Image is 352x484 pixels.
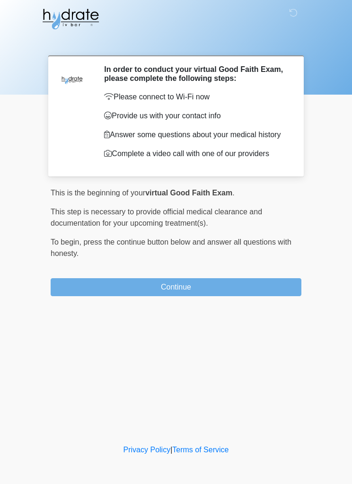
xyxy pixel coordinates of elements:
[172,446,229,454] a: Terms of Service
[145,189,232,197] strong: virtual Good Faith Exam
[51,189,145,197] span: This is the beginning of your
[44,34,308,52] h1: ‎ ‎ ‎
[104,148,287,159] p: Complete a video call with one of our providers
[123,446,171,454] a: Privacy Policy
[51,238,291,257] span: press the continue button below and answer all questions with honesty.
[232,189,234,197] span: .
[51,208,262,227] span: This step is necessary to provide official medical clearance and documentation for your upcoming ...
[51,238,83,246] span: To begin,
[58,65,86,93] img: Agent Avatar
[51,278,301,296] button: Continue
[170,446,172,454] a: |
[41,7,100,31] img: Hydrate IV Bar - Glendale Logo
[104,91,287,103] p: Please connect to Wi-Fi now
[104,129,287,141] p: Answer some questions about your medical history
[104,110,287,122] p: Provide us with your contact info
[104,65,287,83] h2: In order to conduct your virtual Good Faith Exam, please complete the following steps:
